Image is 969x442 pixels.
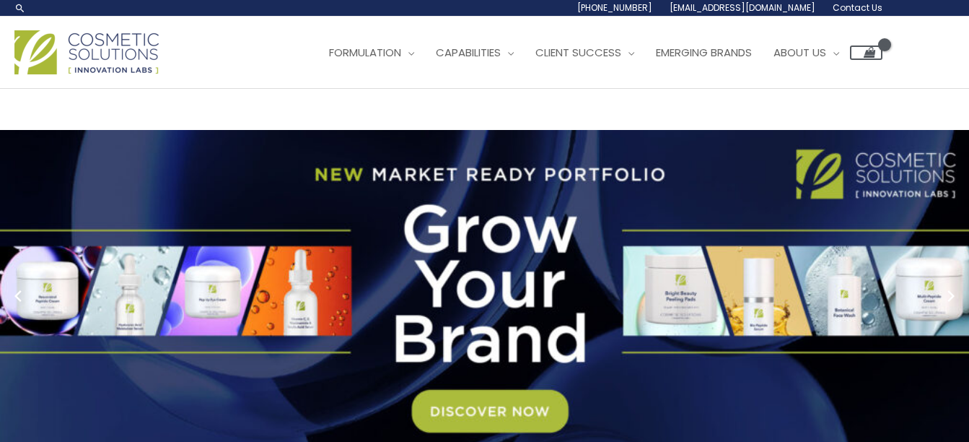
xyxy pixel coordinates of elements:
[329,45,401,60] span: Formulation
[14,30,159,74] img: Cosmetic Solutions Logo
[850,45,882,60] a: View Shopping Cart, empty
[763,31,850,74] a: About Us
[940,285,962,307] button: Next slide
[14,2,26,14] a: Search icon link
[7,285,29,307] button: Previous slide
[645,31,763,74] a: Emerging Brands
[833,1,882,14] span: Contact Us
[425,31,525,74] a: Capabilities
[307,31,882,74] nav: Site Navigation
[670,1,815,14] span: [EMAIL_ADDRESS][DOMAIN_NAME]
[535,45,621,60] span: Client Success
[318,31,425,74] a: Formulation
[577,1,652,14] span: [PHONE_NUMBER]
[656,45,752,60] span: Emerging Brands
[436,45,501,60] span: Capabilities
[773,45,826,60] span: About Us
[525,31,645,74] a: Client Success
